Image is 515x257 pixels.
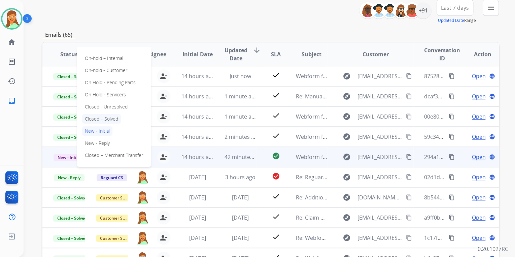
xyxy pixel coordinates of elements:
mat-icon: explore [342,92,350,100]
mat-icon: content_copy [406,93,412,99]
mat-icon: explore [342,214,350,222]
span: [EMAIL_ADDRESS][DOMAIN_NAME] [357,173,402,181]
span: [DOMAIN_NAME][EMAIL_ADDRESS][DOMAIN_NAME] [357,193,402,201]
span: Customer [363,50,389,58]
span: Conversation ID [424,46,460,62]
img: agent-avatar [136,191,149,204]
mat-icon: inbox [8,97,16,105]
span: Open [472,153,485,161]
span: [DATE] [232,194,249,201]
span: [EMAIL_ADDRESS][DOMAIN_NAME] [357,153,402,161]
span: Open [472,133,485,141]
span: Updated Date [225,46,247,62]
span: Webform from [EMAIL_ADDRESS][DOMAIN_NAME] on [DATE] [296,153,448,161]
mat-icon: content_copy [406,174,412,180]
span: Closed – Solved [53,73,91,80]
span: Customer Support [96,194,140,201]
span: Re: Claim Approval [296,214,343,221]
mat-icon: person_remove [160,72,168,80]
span: [EMAIL_ADDRESS][DOMAIN_NAME] [357,92,402,100]
mat-icon: person_remove [160,153,168,161]
mat-icon: explore [342,72,350,80]
span: [DATE] [232,214,249,221]
mat-icon: list_alt [8,58,16,66]
p: On Hold - Servicers [82,90,129,99]
span: Open [472,193,485,201]
mat-icon: person_remove [160,214,168,222]
span: [DATE] [189,173,206,181]
mat-icon: explore [342,193,350,201]
span: [EMAIL_ADDRESS][DOMAIN_NAME] [357,234,402,242]
span: SLA [271,50,281,58]
p: Closed – Solved [82,114,121,124]
mat-icon: content_copy [449,114,455,120]
span: Re: Manually review your customer’s shipping issue [296,93,426,100]
p: On-hold – Internal [82,54,126,63]
mat-icon: check [272,91,280,99]
span: [DATE] [189,194,206,201]
mat-icon: check [272,71,280,79]
span: Closed – Solved [53,215,91,222]
mat-icon: content_copy [449,215,455,221]
mat-icon: menu [487,4,495,12]
p: New - Reply [82,138,112,148]
span: Customer Support [96,235,140,242]
span: [DATE] [189,214,206,221]
mat-icon: person_remove [160,92,168,100]
span: Initial Date [182,50,212,58]
span: Re: Additional Information [296,194,362,201]
button: Updated Date [438,18,464,23]
mat-icon: check [272,233,280,241]
mat-icon: content_copy [406,194,412,200]
span: Re: Reguard Claim Update: Parts ordered for repair [296,173,426,181]
span: Open [472,72,485,80]
mat-icon: content_copy [406,215,412,221]
mat-icon: content_copy [449,235,455,241]
span: Open [472,113,485,121]
mat-icon: content_copy [449,174,455,180]
mat-icon: person_remove [160,193,168,201]
span: Open [472,173,485,181]
img: agent-avatar [136,211,149,224]
mat-icon: check [272,111,280,120]
span: Customer Support [96,215,140,222]
span: Closed – Solved [53,114,91,121]
img: agent-avatar [136,170,149,184]
mat-icon: content_copy [449,154,455,160]
span: Last 7 days [441,6,469,9]
mat-icon: language [489,154,495,160]
mat-icon: content_copy [449,194,455,200]
mat-icon: content_copy [406,114,412,120]
span: 3 hours ago [225,173,255,181]
p: On Hold - Pending Parts [82,78,138,87]
mat-icon: explore [342,133,350,141]
span: Closed – Solved [53,93,91,100]
mat-icon: arrow_downward [253,46,261,54]
mat-icon: language [489,215,495,221]
span: Open [472,92,485,100]
span: Webform from [EMAIL_ADDRESS][DOMAIN_NAME] on [DATE] [296,72,448,80]
p: Closed – Merchant Transfer [82,151,146,160]
mat-icon: content_copy [449,134,455,140]
mat-icon: explore [342,234,350,242]
span: Closed – Solved [53,194,91,201]
p: New - Initial [82,126,112,136]
span: Just now [230,72,251,80]
mat-icon: person_remove [160,113,168,121]
span: Range [438,18,476,23]
img: avatar [2,9,21,28]
div: +91 [415,2,431,19]
mat-icon: explore [342,173,350,181]
span: Closed – Solved [53,235,91,242]
mat-icon: explore [342,113,350,121]
mat-icon: person_remove [160,173,168,181]
mat-icon: history [8,77,16,85]
mat-icon: check [272,213,280,221]
mat-icon: content_copy [406,134,412,140]
mat-icon: home [8,38,16,46]
img: agent-avatar [136,231,149,245]
span: [DATE] [232,234,249,242]
mat-icon: content_copy [406,235,412,241]
mat-icon: content_copy [449,93,455,99]
span: Webform from [EMAIL_ADDRESS][PERSON_NAME][DOMAIN_NAME] on [DATE] [296,133,490,140]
